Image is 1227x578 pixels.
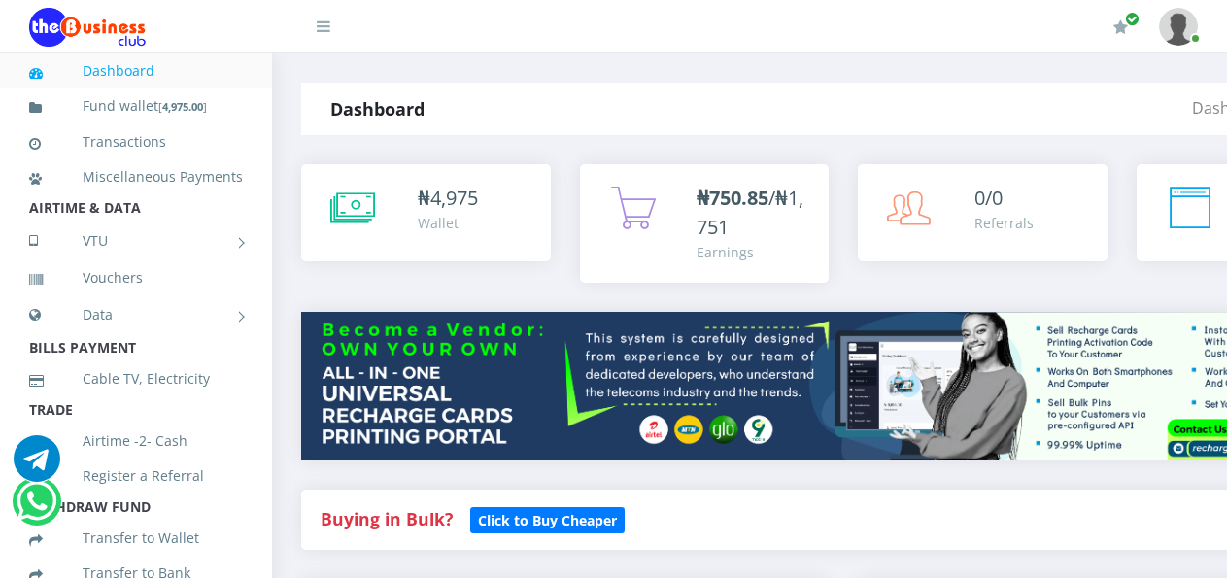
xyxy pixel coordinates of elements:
a: VTU [29,217,243,265]
a: Transactions [29,119,243,164]
a: ₦4,975 Wallet [301,164,551,261]
a: Register a Referral [29,454,243,498]
strong: Dashboard [330,97,425,120]
span: /₦1,751 [697,185,803,240]
img: User [1159,8,1198,46]
a: Miscellaneous Payments [29,154,243,199]
span: 0/0 [974,185,1003,211]
strong: Buying in Bulk? [321,507,453,530]
a: Cable TV, Electricity [29,357,243,401]
b: Click to Buy Cheaper [478,511,617,529]
a: Data [29,290,243,339]
span: 4,975 [430,185,478,211]
a: Chat for support [17,493,56,525]
b: ₦750.85 [697,185,768,211]
a: Dashboard [29,49,243,93]
a: Fund wallet[4,975.00] [29,84,243,129]
b: 4,975.00 [162,99,203,114]
a: Vouchers [29,255,243,300]
small: [ ] [158,99,207,114]
span: Renew/Upgrade Subscription [1125,12,1140,26]
a: Transfer to Wallet [29,516,243,561]
div: Earnings [697,242,810,262]
div: Referrals [974,213,1034,233]
div: Wallet [418,213,478,233]
div: ₦ [418,184,478,213]
a: ₦750.85/₦1,751 Earnings [580,164,830,283]
i: Renew/Upgrade Subscription [1113,19,1128,35]
a: Click to Buy Cheaper [470,507,625,530]
a: Chat for support [14,450,60,482]
img: Logo [29,8,146,47]
a: Airtime -2- Cash [29,419,243,463]
a: 0/0 Referrals [858,164,1108,261]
